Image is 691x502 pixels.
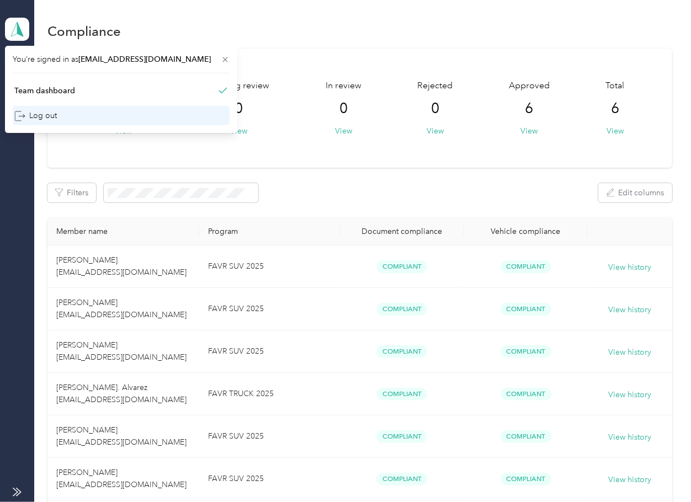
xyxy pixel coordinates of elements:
[629,440,691,502] iframe: Everlance-gr Chat Button Frame
[209,79,270,93] span: Pending review
[56,383,187,404] span: [PERSON_NAME]. Alvarez [EMAIL_ADDRESS][DOMAIN_NAME]
[501,303,551,316] span: Compliant
[56,468,187,489] span: [PERSON_NAME] [EMAIL_ADDRESS][DOMAIN_NAME]
[199,415,340,458] td: FAVR SUV 2025
[47,183,96,202] button: Filters
[231,125,248,137] button: View
[47,25,121,37] h1: Compliance
[418,79,453,93] span: Rejected
[199,218,340,245] th: Program
[199,288,340,330] td: FAVR SUV 2025
[326,79,362,93] span: In review
[525,100,534,118] span: 6
[349,227,455,236] div: Document compliance
[509,79,550,93] span: Approved
[501,260,551,273] span: Compliant
[608,474,651,486] button: View history
[14,85,75,97] div: Team dashboard
[47,218,199,245] th: Member name
[431,100,439,118] span: 0
[606,79,625,93] span: Total
[339,100,348,118] span: 0
[335,125,352,137] button: View
[611,100,619,118] span: 6
[608,389,651,401] button: View history
[199,245,340,288] td: FAVR SUV 2025
[607,125,624,137] button: View
[56,340,187,362] span: [PERSON_NAME] [EMAIL_ADDRESS][DOMAIN_NAME]
[608,346,651,359] button: View history
[501,345,551,358] span: Compliant
[521,125,538,137] button: View
[199,458,340,500] td: FAVR SUV 2025
[376,430,427,443] span: Compliant
[608,261,651,274] button: View history
[376,303,427,316] span: Compliant
[376,388,427,400] span: Compliant
[608,304,651,316] button: View history
[56,425,187,447] span: [PERSON_NAME] [EMAIL_ADDRESS][DOMAIN_NAME]
[78,55,211,64] span: [EMAIL_ADDRESS][DOMAIN_NAME]
[56,255,187,277] span: [PERSON_NAME] [EMAIL_ADDRESS][DOMAIN_NAME]
[376,345,427,358] span: Compliant
[501,430,551,443] span: Compliant
[598,183,672,202] button: Edit columns
[376,260,427,273] span: Compliant
[376,473,427,485] span: Compliant
[472,227,578,236] div: Vehicle compliance
[199,373,340,415] td: FAVR TRUCK 2025
[56,298,187,319] span: [PERSON_NAME] [EMAIL_ADDRESS][DOMAIN_NAME]
[427,125,444,137] button: View
[608,431,651,444] button: View history
[14,110,57,121] div: Log out
[501,473,551,485] span: Compliant
[13,54,230,65] span: You’re signed in as
[199,330,340,373] td: FAVR SUV 2025
[235,100,243,118] span: 0
[501,388,551,400] span: Compliant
